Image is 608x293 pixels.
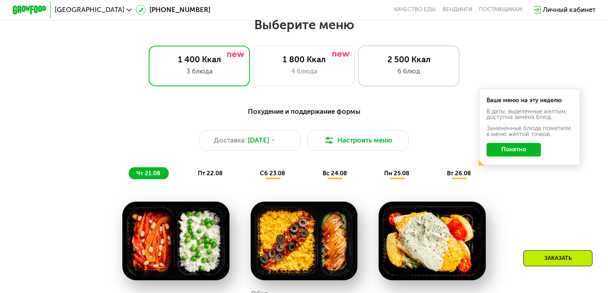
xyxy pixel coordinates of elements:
div: Личный кабинет [543,5,595,15]
span: [DATE] [248,135,269,145]
span: [GEOGRAPHIC_DATA] [55,6,124,13]
a: Вендинги [443,6,472,13]
div: Заменённые блюда пометили в меню жёлтой точкой. [486,125,573,137]
div: Похудение и поддержание формы [54,106,554,117]
span: чт 21.08 [136,170,160,177]
div: 2 500 Ккал [367,54,451,64]
div: поставщикам [479,6,522,13]
span: вс 24.08 [323,170,347,177]
span: пт 22.08 [198,170,223,177]
div: 1 400 Ккал [157,54,241,64]
button: Понятно [486,143,541,156]
div: 3 блюда [157,66,241,76]
a: Качество еды [394,6,436,13]
span: сб 23.08 [260,170,285,177]
div: В даты, выделенные желтым, доступна замена блюд. [486,109,573,121]
div: 4 блюда [262,66,346,76]
span: вт 26.08 [447,170,471,177]
h2: Выберите меню [27,17,581,33]
span: пн 25.08 [384,170,409,177]
button: Настроить меню [307,130,409,150]
div: 6 блюд [367,66,451,76]
div: 1 800 Ккал [262,54,346,64]
a: [PHONE_NUMBER] [136,5,210,15]
div: Ваше меню на эту неделю [486,97,573,103]
div: Заказать [523,250,592,266]
span: Доставка: [214,135,246,145]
